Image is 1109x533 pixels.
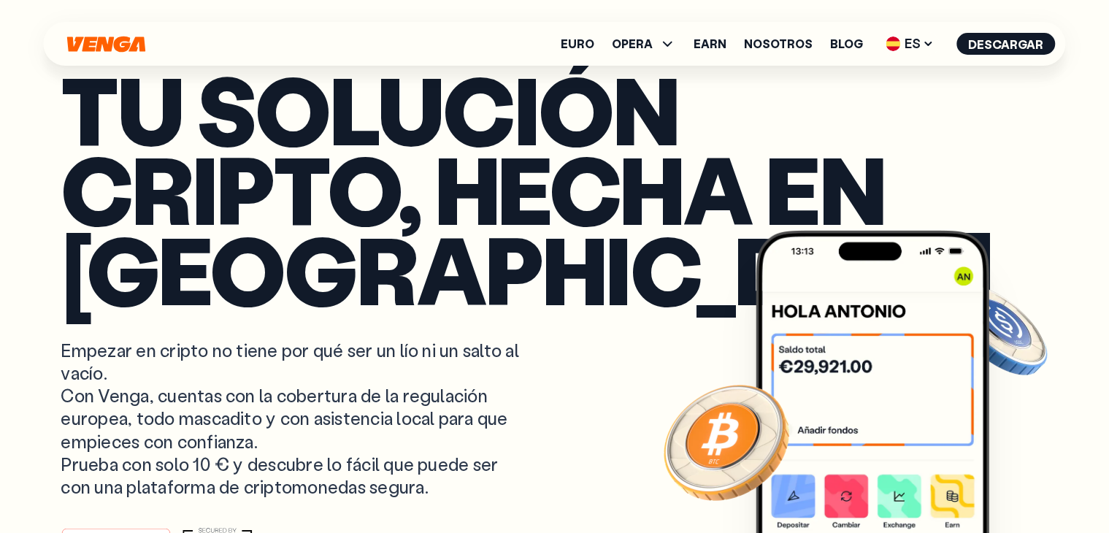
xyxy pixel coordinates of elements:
a: Earn [694,38,727,50]
img: USDC coin [945,277,1051,383]
p: Tu solución cripto, hecha en [GEOGRAPHIC_DATA] [61,69,1048,310]
img: flag-es [886,37,901,51]
a: Nosotros [745,38,813,50]
p: Empezar en cripto no tiene por qué ser un lío ni un salto al vacío. Con Venga, cuentas con la cob... [61,339,523,498]
a: Blog [831,38,864,50]
img: Bitcoin [661,376,792,507]
span: OPERA [613,35,677,53]
span: ES [881,32,940,55]
button: Descargar [957,33,1056,55]
a: Euro [561,38,595,50]
span: OPERA [613,38,653,50]
svg: Inicio [66,36,147,53]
